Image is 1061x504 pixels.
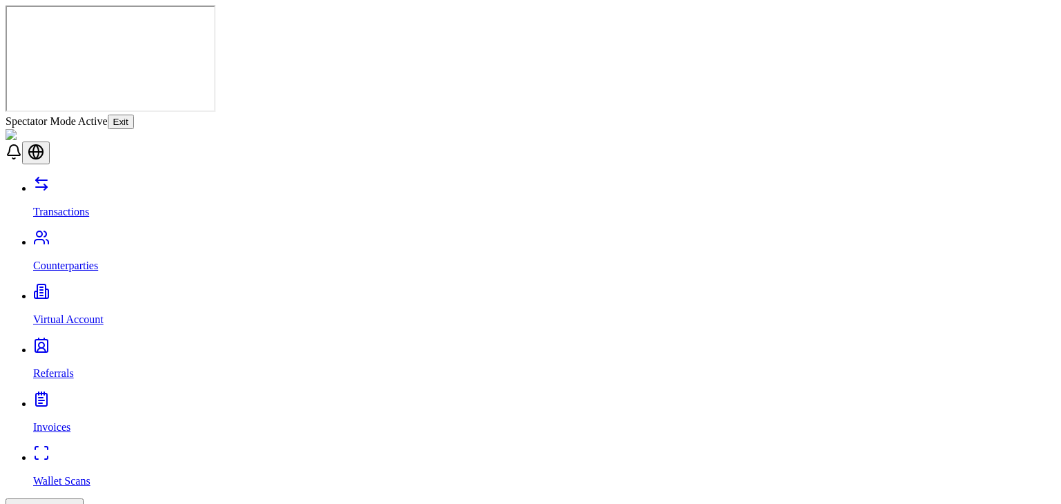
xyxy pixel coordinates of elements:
[33,236,1055,272] a: Counterparties
[33,206,1055,218] p: Transactions
[33,398,1055,434] a: Invoices
[6,115,108,127] span: Spectator Mode Active
[33,452,1055,487] a: Wallet Scans
[33,313,1055,326] p: Virtual Account
[33,290,1055,326] a: Virtual Account
[33,260,1055,272] p: Counterparties
[33,475,1055,487] p: Wallet Scans
[33,344,1055,380] a: Referrals
[33,367,1055,380] p: Referrals
[108,115,134,129] button: Exit
[33,182,1055,218] a: Transactions
[33,421,1055,434] p: Invoices
[6,129,88,142] img: ShieldPay Logo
